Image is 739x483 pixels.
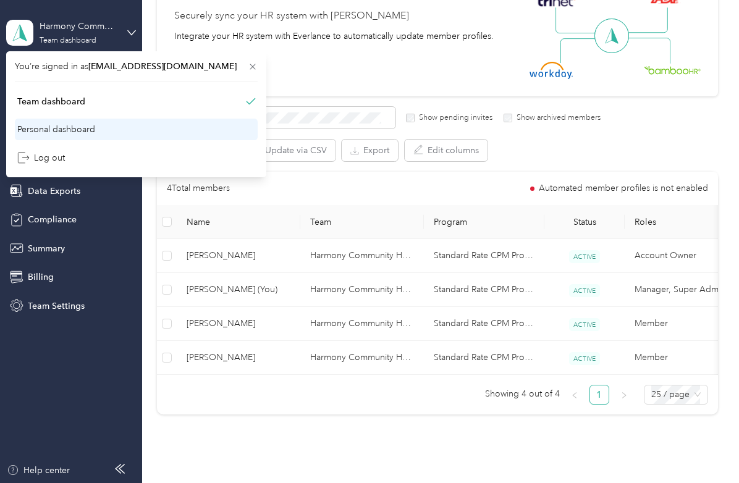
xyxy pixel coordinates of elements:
li: Previous Page [565,385,585,405]
span: [PERSON_NAME] (You) [187,283,290,296]
td: Harmony Community Healthcare [300,273,424,307]
span: Summary [28,242,65,255]
td: Standard Rate CPM Program [424,307,544,341]
span: ACTIVE [569,284,600,297]
th: Program [424,205,544,239]
iframe: Everlance-gr Chat Button Frame [670,414,739,483]
td: Standard Rate CPM Program [424,341,544,375]
td: Antonio Philippe [177,307,300,341]
button: Sync your HR system [174,49,256,62]
span: [EMAIL_ADDRESS][DOMAIN_NAME] [88,61,237,72]
span: ACTIVE [569,318,600,331]
div: Team dashboard [17,95,85,108]
td: Chris Grant (You) [177,273,300,307]
span: You’re signed in as [15,60,258,73]
button: Update via CSV [242,140,336,161]
span: ACTIVE [569,352,600,365]
span: 25 / page [651,385,701,404]
div: Team dashboard [40,37,96,44]
td: Harmony Community Healthcare [300,239,424,273]
span: left [571,392,578,399]
img: Workday [530,62,573,79]
img: Line Left Down [560,38,603,63]
div: Page Size [644,385,708,405]
td: Hughes [177,341,300,375]
span: [PERSON_NAME] [187,317,290,330]
button: Help center [7,464,70,477]
li: Next Page [614,385,634,405]
span: Automated member profiles is not enabled [539,184,708,193]
span: Data Exports [28,185,80,198]
div: Log out [17,151,65,164]
button: right [614,385,634,405]
button: Edit columns [405,140,488,161]
span: Name [187,217,290,227]
label: Show archived members [512,112,601,124]
td: Standard Rate CPM Program [424,273,544,307]
span: Team Settings [28,300,85,313]
td: Standard Rate CPM Program [424,239,544,273]
th: Status [544,205,625,239]
div: Securely sync your HR system with [PERSON_NAME] [174,9,409,23]
span: Compliance [28,213,77,226]
div: Personal dashboard [17,123,95,136]
span: [PERSON_NAME] [187,351,290,364]
td: Harmony Community Healthcare [300,341,424,375]
span: Showing 4 out of 4 [485,385,560,403]
img: Line Right Up [625,7,668,33]
img: Line Right Down [627,38,670,64]
label: Show pending invites [415,112,492,124]
div: Integrate your HR system with Everlance to automatically update member profiles. [174,30,494,43]
td: Harmony Community Healthcare [300,307,424,341]
span: ACTIVE [569,250,600,263]
img: Line Left Up [555,7,599,34]
th: Name [177,205,300,239]
span: Billing [28,271,54,283]
th: Team [300,205,424,239]
li: 1 [589,385,609,405]
div: Harmony Community Healthcare [40,20,117,33]
img: BambooHR [644,65,701,74]
td: Adam Henderson [177,239,300,273]
a: 1 [590,385,609,404]
button: Export [342,140,398,161]
button: left [565,385,585,405]
span: right [620,392,628,399]
span: [PERSON_NAME] [187,249,290,262]
p: 4 Total members [167,182,230,195]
